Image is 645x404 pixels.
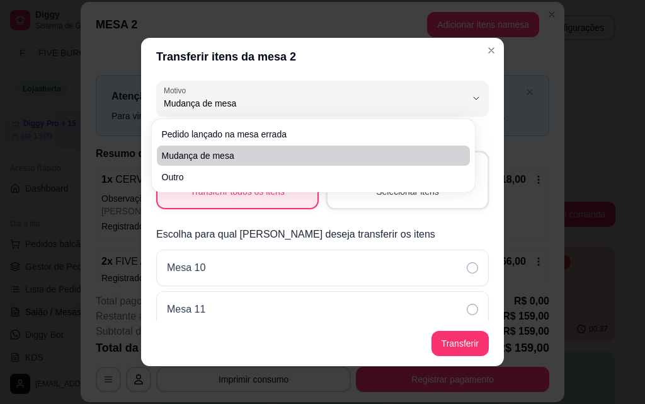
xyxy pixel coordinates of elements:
span: Mudança de mesa [162,149,452,162]
p: Mesa 10 [167,260,205,275]
span: Pedido lançado na mesa errada [162,128,452,141]
p: Escolha para qual [PERSON_NAME] deseja transferir os itens [156,227,489,242]
header: Transferir itens da mesa 2 [141,38,504,76]
button: Close [481,40,501,61]
span: Outro [162,171,452,183]
button: Transferir [431,331,489,356]
span: Mudança de mesa [164,97,466,110]
label: Motivo [164,85,190,96]
p: Mesa 11 [167,302,205,317]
